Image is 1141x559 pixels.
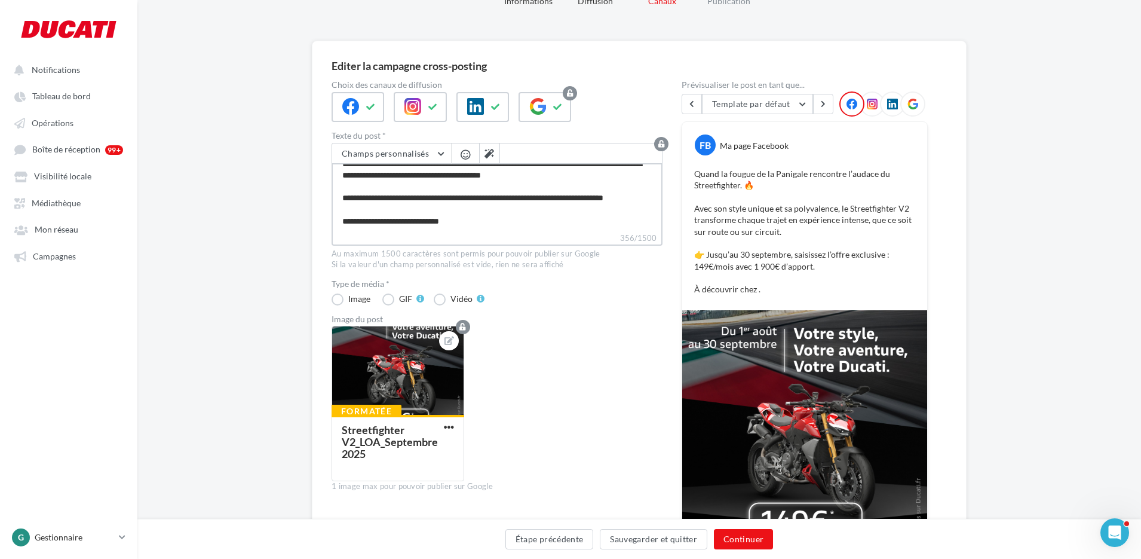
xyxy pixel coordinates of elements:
[702,94,813,114] button: Template par défaut
[1100,518,1129,547] iframe: Intercom live chat
[33,251,76,261] span: Campagnes
[7,59,125,80] button: Notifications
[32,145,100,155] span: Boîte de réception
[34,172,91,182] span: Visibilité locale
[10,526,128,549] a: G Gestionnaire
[32,65,80,75] span: Notifications
[714,529,773,549] button: Continuer
[332,315,662,323] div: Image du post
[7,165,130,187] a: Visibilité locale
[399,295,412,303] div: GIF
[450,295,473,303] div: Vidéo
[35,531,114,543] p: Gestionnaire
[332,143,451,164] button: Champs personnalisés
[7,85,130,106] a: Tableau de bord
[342,148,429,158] span: Champs personnalisés
[342,423,438,461] div: Streetfighter V2_LOA_Septembre 2025
[7,138,130,160] a: Boîte de réception 99+
[332,481,662,492] div: 1 image max pour pouvoir publier sur Google
[682,81,928,89] div: Prévisualiser le post en tant que...
[332,81,662,89] label: Choix des canaux de diffusion
[18,531,24,543] span: G
[332,232,662,246] label: 356/1500
[32,198,81,208] span: Médiathèque
[7,218,130,240] a: Mon réseau
[332,60,947,71] div: Editer la campagne cross-posting
[348,295,370,303] div: Image
[7,192,130,213] a: Médiathèque
[32,118,73,128] span: Opérations
[32,91,91,102] span: Tableau de bord
[505,529,594,549] button: Étape précédente
[712,99,790,109] span: Template par défaut
[332,280,662,288] label: Type de média *
[332,405,401,418] div: Formatée
[720,140,789,151] div: Ma page Facebook
[695,135,716,155] div: FB
[694,168,915,295] p: Quand la fougue de la Panigale rencontre l’audace du Streetfighter. 🔥 Avec son style unique et sa...
[332,249,662,259] div: Au maximum 1500 caractères sont permis pour pouvoir publier sur Google
[105,145,123,155] div: 99+
[332,132,662,140] label: Texte du post *
[332,259,662,270] div: Si la valeur d'un champ personnalisé est vide, rien ne sera affiché
[35,225,78,235] span: Mon réseau
[7,112,130,133] a: Opérations
[600,529,707,549] button: Sauvegarder et quitter
[7,245,130,267] a: Campagnes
